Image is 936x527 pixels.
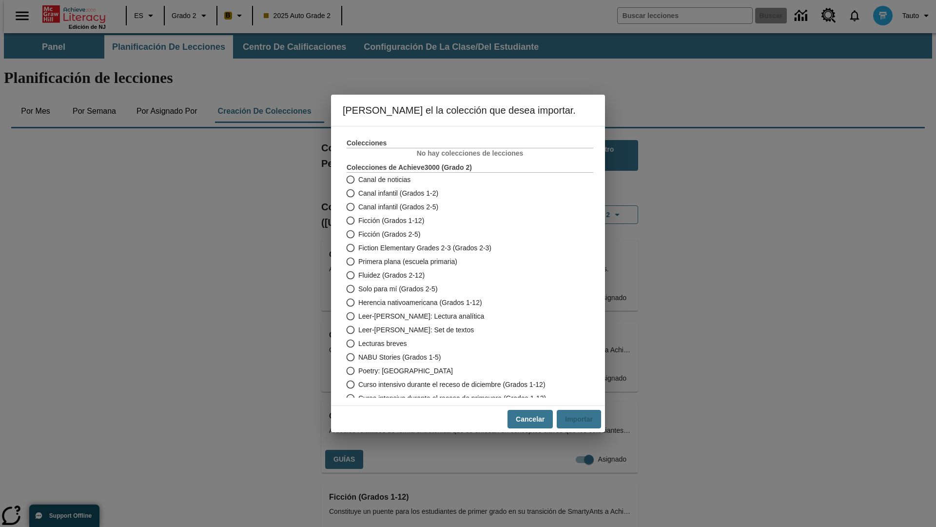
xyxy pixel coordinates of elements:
span: Canal infantil (Grados 1-2) [358,188,438,199]
h3: Colecciones [347,138,593,148]
span: Herencia nativoamericana (Grados 1-12) [358,298,482,308]
span: NABU Stories (Grados 1-5) [358,352,441,363]
span: Ficción (Grados 2-5) [358,229,421,240]
span: Canal infantil (Grados 2-5) [358,202,438,212]
span: Fiction Elementary Grades 2-3 (Grados 2-3) [358,243,491,253]
h6: [PERSON_NAME] el la colección que desea importar. [331,95,605,126]
span: Canal de noticias [358,175,410,185]
span: Fluidez (Grados 2-12) [358,270,425,281]
span: Ficción (Grados 1-12) [358,216,424,226]
span: Curso intensivo durante el receso de primavera (Grados 1-12) [358,393,546,404]
h3: Colecciones de Achieve3000 (Grado 2 ) [347,162,593,172]
span: Leer-[PERSON_NAME]: Lectura analítica [358,311,484,322]
p: No hay colecciones de lecciones [347,148,593,159]
button: Cancelar [507,410,553,429]
span: Leer-[PERSON_NAME]: Set de textos [358,325,474,335]
span: Lecturas breves [358,339,407,349]
span: Curso intensivo durante el receso de diciembre (Grados 1-12) [358,380,546,390]
span: Solo para mí (Grados 2-5) [358,284,438,294]
span: Poetry: [GEOGRAPHIC_DATA] [358,366,453,376]
span: Primera plana (escuela primaria) [358,257,457,267]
